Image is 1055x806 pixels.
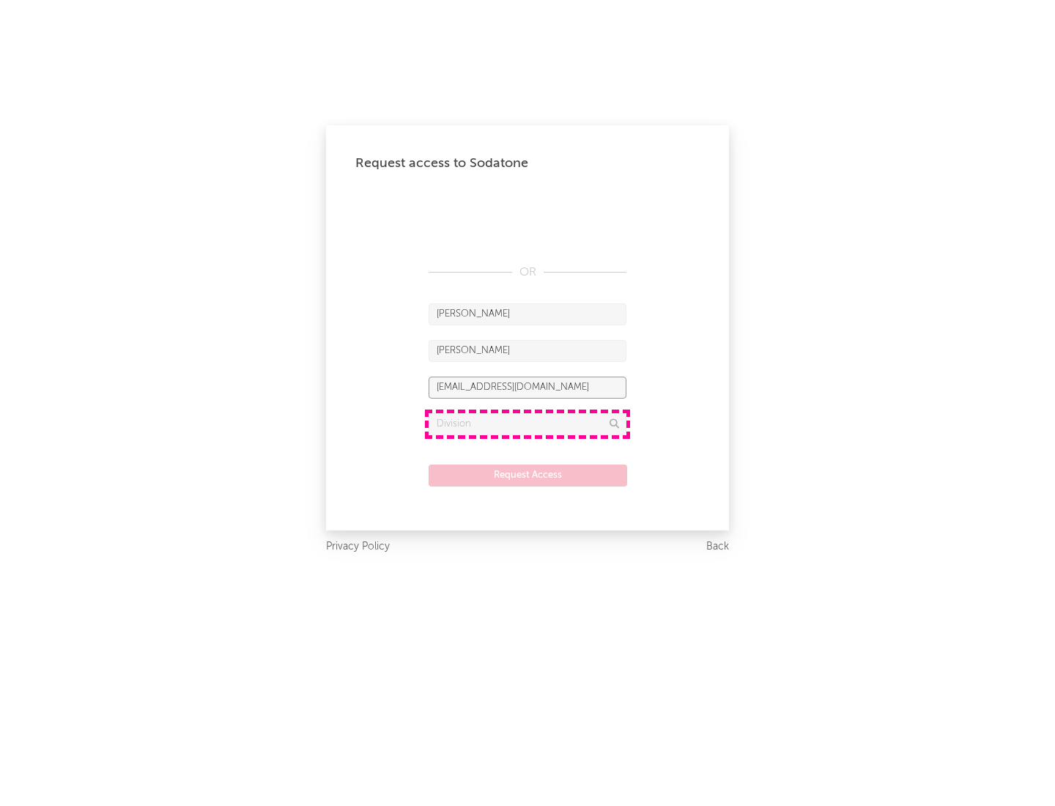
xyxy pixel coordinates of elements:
[429,413,626,435] input: Division
[326,538,390,556] a: Privacy Policy
[706,538,729,556] a: Back
[429,465,627,487] button: Request Access
[429,264,626,281] div: OR
[429,303,626,325] input: First Name
[429,377,626,399] input: Email
[429,340,626,362] input: Last Name
[355,155,700,172] div: Request access to Sodatone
